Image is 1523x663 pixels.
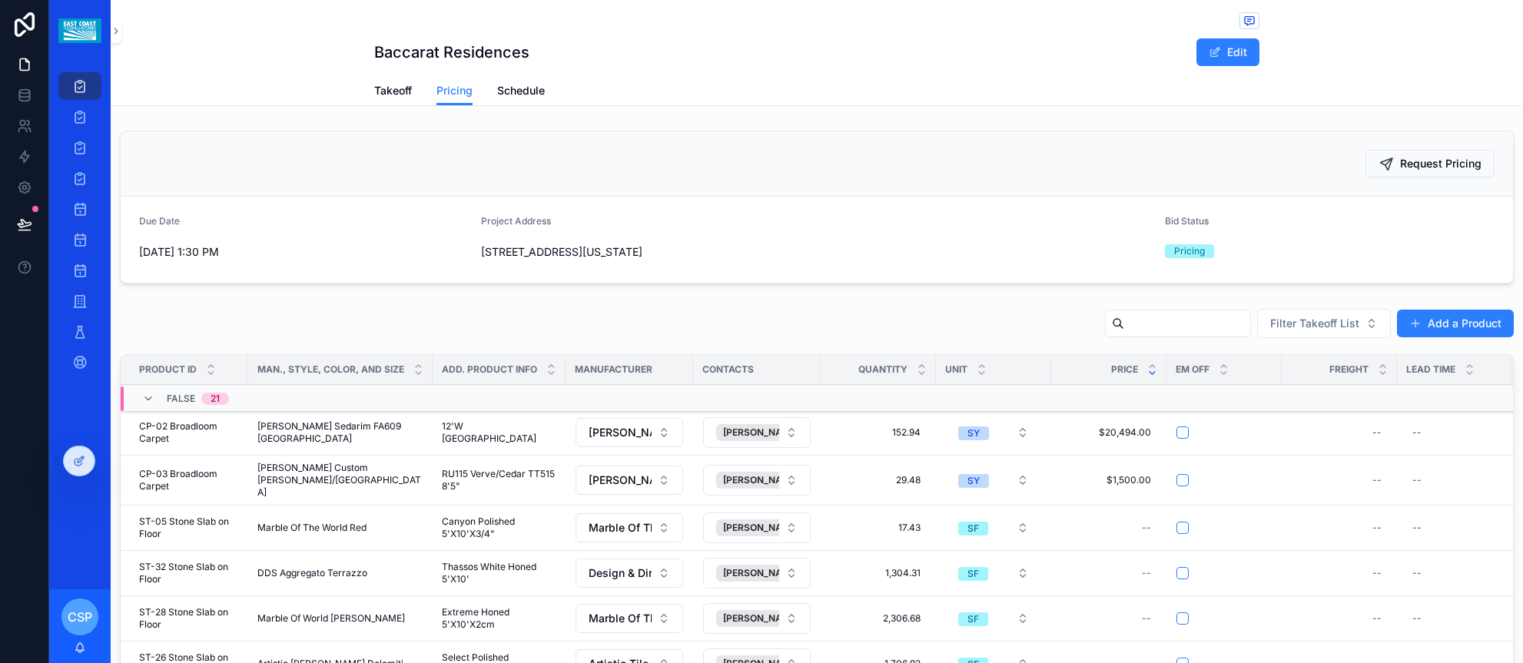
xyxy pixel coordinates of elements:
span: ST-05 Stone Slab on Floor [139,515,239,540]
button: Select Button [576,418,683,447]
button: Unselect 430 [716,565,821,582]
span: 1,304.31 [836,567,921,579]
span: RU115 Verve/Cedar TT515 8'5" [442,468,556,492]
span: Extreme Honed 5'X10'X2cm [442,606,556,631]
div: -- [1372,612,1382,625]
div: -- [1372,522,1382,534]
button: Unselect 377 [716,519,821,536]
div: scrollable content [49,61,111,396]
button: Select Button [576,559,683,588]
span: Due Date [139,215,180,227]
span: CSP [68,608,92,626]
span: [PERSON_NAME] [723,474,799,486]
span: [PERSON_NAME] [723,522,799,534]
span: Add. Product Info [442,363,537,376]
div: -- [1142,522,1151,534]
div: SF [967,522,979,535]
span: Design & Direct Source - DDS [589,565,652,581]
a: Pricing [436,77,473,106]
button: Unselect 400 [716,472,821,489]
span: Unit [945,363,967,376]
span: Marble Of The World [589,520,652,535]
span: 29.48 [836,474,921,486]
span: 12'W [GEOGRAPHIC_DATA] [442,420,556,445]
span: CP-02 Broadloom Carpet [139,420,239,445]
button: Select Button [703,465,811,496]
span: Takeoff [374,83,412,98]
button: Select Button [946,419,1041,446]
img: App logo [58,18,101,43]
span: Pricing [436,83,473,98]
button: Select Button [946,559,1041,587]
span: 152.94 [836,426,921,439]
span: Marble Of World [PERSON_NAME] [257,612,405,625]
div: -- [1412,426,1422,439]
span: Quantity [858,363,907,376]
div: -- [1412,567,1422,579]
button: Select Button [703,558,811,588]
div: -- [1412,612,1422,625]
span: Lead Time [1406,363,1455,376]
button: Select Button [946,514,1041,542]
span: [PERSON_NAME] [589,425,652,440]
span: Price [1111,363,1138,376]
span: Canyon Polished 5'X10'X3/4" [442,515,556,540]
span: CP-03 Broadloom Carpet [139,468,239,492]
button: Select Button [1257,309,1391,338]
span: Project Address [481,215,551,227]
button: Select Button [576,604,683,633]
span: $1,500.00 [1067,474,1151,486]
div: SY [967,426,980,440]
div: -- [1372,567,1382,579]
button: Select Button [946,466,1041,494]
button: Select Button [576,466,683,495]
span: [PERSON_NAME] Sedarim FA609 [GEOGRAPHIC_DATA] [257,420,423,445]
span: Marble Of The World [589,611,652,626]
span: [PERSON_NAME] Custom [PERSON_NAME]/[GEOGRAPHIC_DATA] [257,462,423,499]
div: -- [1412,474,1422,486]
div: Pricing [1174,244,1205,258]
span: Manufacturer [575,363,652,376]
div: SF [967,612,979,626]
a: Schedule [497,77,545,108]
span: ST-28 Stone Slab on Floor [139,606,239,631]
span: Freight [1329,363,1369,376]
span: [PERSON_NAME] [723,612,799,625]
div: -- [1142,612,1151,625]
span: ST-32 Stone Slab on Floor [139,561,239,585]
button: Select Button [946,605,1041,632]
span: [PERSON_NAME] [589,472,652,488]
span: Request Pricing [1400,156,1482,171]
span: Contacts [702,363,754,376]
button: Unselect 377 [716,610,821,627]
a: Takeoff [374,77,412,108]
span: [PERSON_NAME] [723,567,799,579]
div: -- [1372,426,1382,439]
span: DDS Aggregato Terrazzo [257,567,367,579]
span: $20,494.00 [1067,426,1151,439]
span: 2,306.68 [836,612,921,625]
span: Bid Status [1165,215,1209,227]
span: [DATE] 1:30 PM [139,244,469,260]
span: Product ID [139,363,197,376]
span: 17.43 [836,522,921,534]
button: Select Button [703,603,811,634]
button: Select Button [576,513,683,542]
div: SF [967,567,979,581]
button: Add a Product [1397,310,1514,337]
span: FALSE [167,393,195,405]
span: [PERSON_NAME] [723,426,799,439]
div: -- [1372,474,1382,486]
button: Unselect 400 [716,424,821,441]
span: [STREET_ADDRESS][US_STATE] [481,244,1153,260]
div: 21 [211,393,220,405]
button: Request Pricing [1365,150,1495,177]
span: Man., Style, Color, and Size [257,363,404,376]
button: Select Button [703,512,811,543]
span: Thassos White Honed 5'X10' [442,561,556,585]
span: Em Off [1176,363,1209,376]
button: Select Button [703,417,811,448]
h1: Baccarat Residences [374,41,529,63]
span: Marble Of The World Red [257,522,367,534]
